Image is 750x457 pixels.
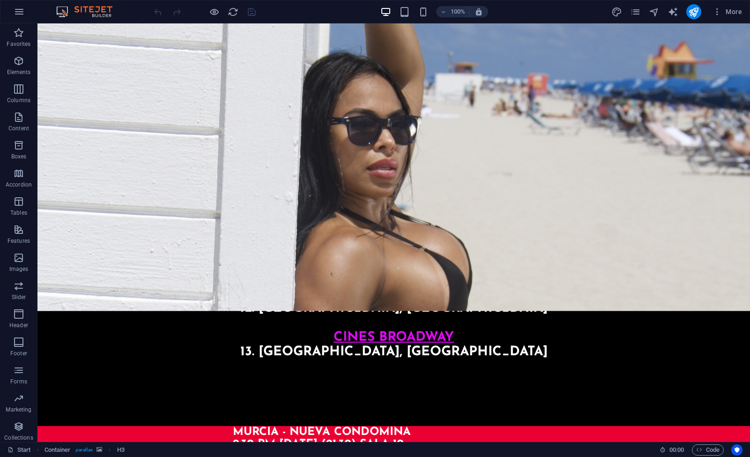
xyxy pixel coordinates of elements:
p: Images [9,265,29,273]
p: Features [7,237,30,245]
button: 100% [436,6,469,17]
button: pages [630,6,641,17]
h6: Session time [660,444,684,456]
p: Footer [10,350,27,357]
i: This element contains a background [97,447,102,452]
p: Columns [7,97,30,104]
span: Click to select. Double-click to edit [117,444,125,456]
button: Click here to leave preview mode and continue editing [208,6,220,17]
span: Click to select. Double-click to edit [45,444,71,456]
nav: breadcrumb [45,444,125,456]
i: Navigator [649,7,660,17]
p: Tables [10,209,27,217]
button: reload [227,6,238,17]
button: More [709,4,746,19]
button: publish [686,4,701,19]
i: Pages (Ctrl+Alt+S) [630,7,641,17]
p: Favorites [7,40,30,48]
span: . parallax [74,444,93,456]
p: Elements [7,68,31,76]
img: Editor Logo [54,6,124,17]
button: Usercentrics [731,444,743,456]
span: 00 00 [669,444,684,456]
button: Code [692,444,724,456]
i: Design (Ctrl+Alt+Y) [611,7,622,17]
button: design [611,6,623,17]
p: Marketing [6,406,31,413]
i: On resize automatically adjust zoom level to fit chosen device. [475,7,483,16]
p: Content [8,125,29,132]
i: AI Writer [668,7,678,17]
span: Code [696,444,720,456]
p: Collections [4,434,33,442]
p: Accordion [6,181,32,188]
span: More [713,7,742,16]
button: navigator [649,6,660,17]
i: Publish [688,7,699,17]
p: Header [9,322,28,329]
a: Click to cancel selection. Double-click to open Pages [7,444,31,456]
h6: 100% [450,6,465,17]
button: text_generator [668,6,679,17]
p: Slider [12,293,26,301]
span: : [676,446,677,453]
p: Forms [10,378,27,385]
p: Boxes [11,153,27,160]
i: Reload page [228,7,238,17]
